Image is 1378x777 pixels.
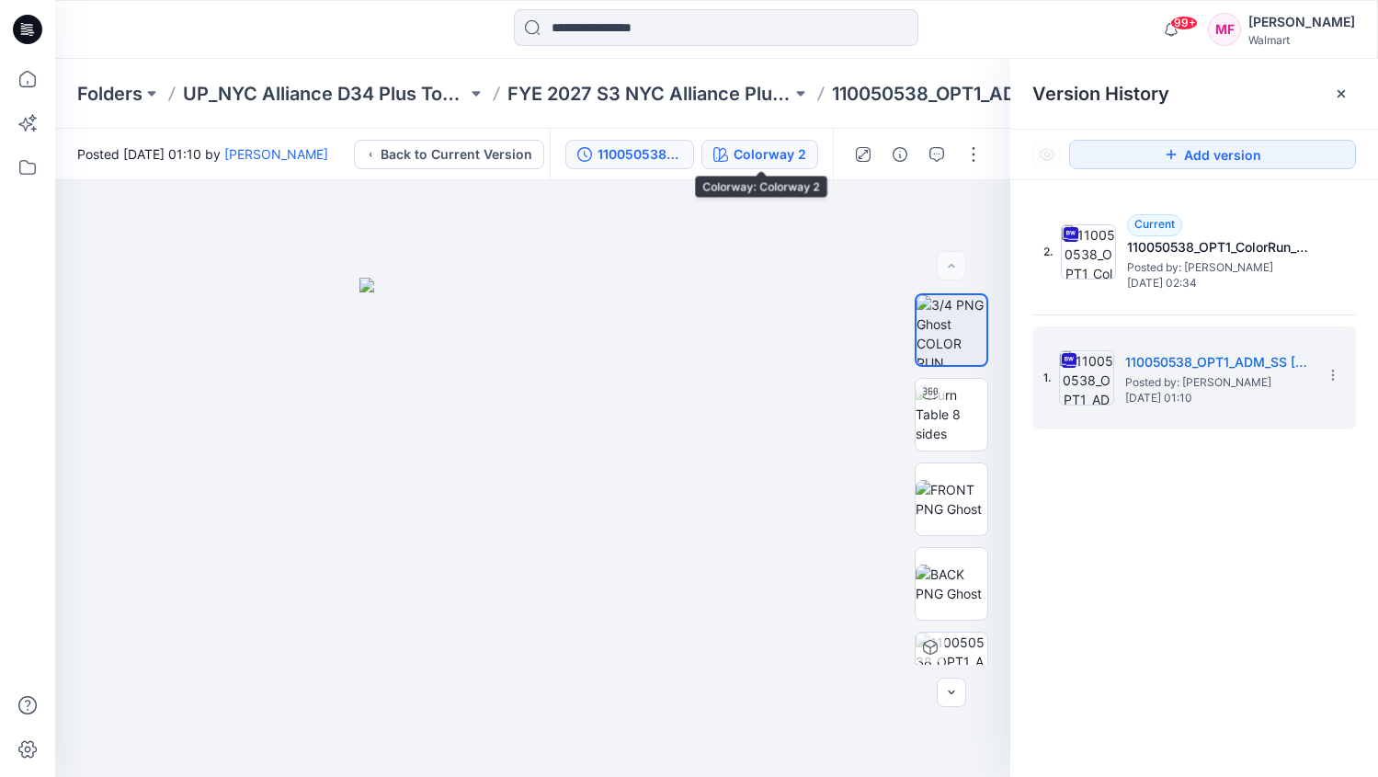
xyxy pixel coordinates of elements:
[1127,277,1311,290] span: [DATE] 02:34
[183,81,467,107] a: UP_NYC Alliance D34 Plus Tops, Sweaters and Dresses
[1043,370,1052,386] span: 1.
[1125,373,1309,392] span: Posted by: Zhonglin Wang
[354,140,544,169] button: Back to Current Version
[1248,11,1355,33] div: [PERSON_NAME]
[1061,224,1116,280] img: 110050538_OPT1_ColorRun_SS LADY CARDI
[1059,350,1114,406] img: 110050538_OPT1_ADM_SS LADY CARDI
[507,81,791,107] a: FYE 2027 S3 NYC Alliance Plus Tops, Dresses & Sweaters
[77,81,142,107] a: Folders
[916,385,987,443] img: Turn Table 8 sides
[224,146,328,162] a: [PERSON_NAME]
[1127,258,1311,277] span: Posted by: Zhonglin Wang
[1170,16,1198,30] span: 99+
[1208,13,1241,46] div: MF
[1043,244,1053,260] span: 2.
[1248,33,1355,47] div: Walmart
[734,144,806,165] div: Colorway 2
[885,140,915,169] button: Details
[832,81,1116,107] p: 110050538_OPT1_ADM_SS [DEMOGRAPHIC_DATA] CARDI
[1032,83,1169,105] span: Version History
[916,565,987,603] img: BACK PNG Ghost
[701,140,818,169] button: Colorway 2
[598,144,682,165] div: 110050538_OPT1_ADM_SS LADY CARDI
[1032,140,1062,169] button: Show Hidden Versions
[1334,86,1349,101] button: Close
[77,144,328,164] span: Posted [DATE] 01:10 by
[1134,217,1175,231] span: Current
[916,633,987,704] img: 110050538_OPT1_ADM_SS LADY CARDI Colorway 2
[1125,392,1309,405] span: [DATE] 01:10
[565,140,694,169] button: 110050538_OPT1_ADM_SS [DEMOGRAPHIC_DATA] CARDI
[1069,140,1356,169] button: Add version
[1125,351,1309,373] h5: 110050538_OPT1_ADM_SS LADY CARDI
[1127,236,1311,258] h5: 110050538_OPT1_ColorRun_SS LADY CARDI
[916,480,987,519] img: FRONT PNG Ghost
[917,295,986,365] img: 3/4 PNG Ghost COLOR RUN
